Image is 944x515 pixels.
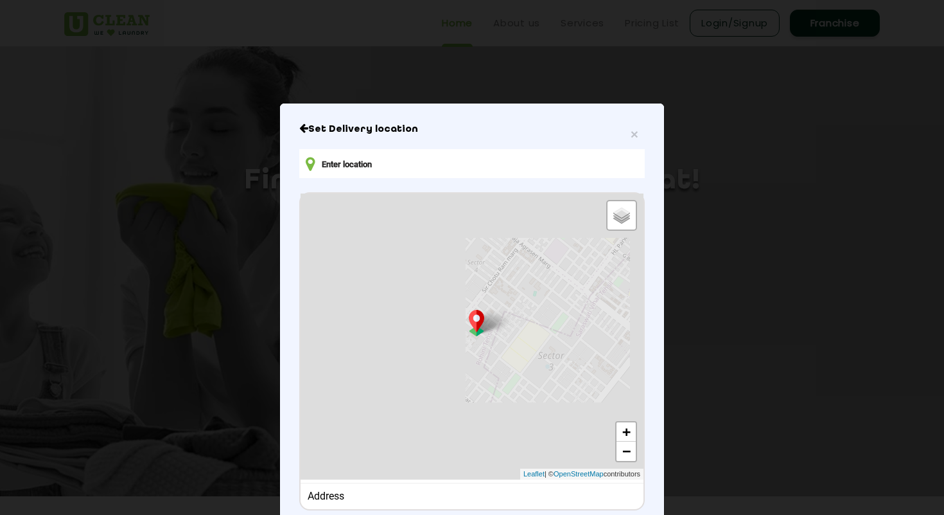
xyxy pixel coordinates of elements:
[607,201,636,230] a: Layers
[299,123,645,136] h6: Close
[631,127,638,141] button: Close
[554,469,604,480] a: OpenStreetMap
[631,127,638,141] span: ×
[308,490,637,502] div: Address
[299,149,645,178] input: Enter location
[616,422,636,442] a: Zoom in
[616,442,636,461] a: Zoom out
[523,469,545,480] a: Leaflet
[520,469,643,480] div: | © contributors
